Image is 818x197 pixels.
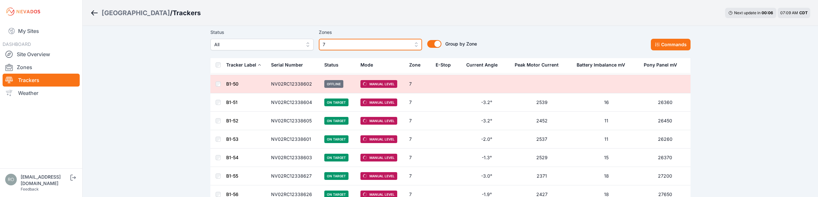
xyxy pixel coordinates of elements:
[405,93,432,112] td: 7
[3,61,80,74] a: Zones
[226,118,238,123] a: B1-52
[762,10,773,16] div: 00 : 06
[360,135,397,143] span: Manual Level
[462,93,511,112] td: -3.2°
[324,62,338,68] div: Status
[511,149,573,167] td: 2529
[324,117,348,125] span: On Target
[799,10,808,15] span: CDT
[515,62,559,68] div: Peak Motor Current
[511,130,573,149] td: 2537
[267,75,320,93] td: NV02RC12338602
[462,130,511,149] td: -2.0°
[462,112,511,130] td: -3.2°
[409,62,420,68] div: Zone
[3,74,80,87] a: Trackers
[573,167,640,185] td: 18
[515,57,564,73] button: Peak Motor Current
[324,135,348,143] span: On Target
[5,6,41,17] img: Nevados
[734,10,761,15] span: Next update in
[324,154,348,161] span: On Target
[3,48,80,61] a: Site Overview
[226,192,238,197] a: B1-56
[573,93,640,112] td: 16
[360,57,378,73] button: Mode
[226,173,238,179] a: B1-55
[573,112,640,130] td: 11
[409,57,426,73] button: Zone
[360,98,397,106] span: Manual Level
[210,39,314,50] button: All
[573,130,640,149] td: 11
[3,23,80,39] a: My Sites
[405,112,432,130] td: 7
[324,98,348,106] span: On Target
[319,39,422,50] button: 7
[405,75,432,93] td: 7
[651,39,691,50] button: Commands
[214,41,301,48] span: All
[360,62,373,68] div: Mode
[466,62,498,68] div: Current Angle
[271,57,308,73] button: Serial Number
[226,136,238,142] a: B1-53
[3,41,31,47] span: DASHBOARD
[511,93,573,112] td: 2539
[577,62,625,68] div: Battery Imbalance mV
[267,93,320,112] td: NV02RC12338604
[323,41,409,48] span: 7
[271,62,303,68] div: Serial Number
[573,149,640,167] td: 15
[644,62,677,68] div: Pony Panel mV
[319,28,422,36] label: Zones
[324,172,348,180] span: On Target
[5,174,17,185] img: rono@prim.com
[226,99,237,105] a: B1-51
[466,57,503,73] button: Current Angle
[640,167,690,185] td: 27200
[511,167,573,185] td: 2371
[267,112,320,130] td: NV02RC12338605
[173,8,201,17] h3: Trackers
[226,81,238,87] a: B1-50
[360,117,397,125] span: Manual Level
[360,172,397,180] span: Manual Level
[226,155,238,160] a: B1-54
[3,87,80,99] a: Weather
[267,167,320,185] td: NV02RC12338627
[226,62,256,68] div: Tracker Label
[360,154,397,161] span: Manual Level
[780,10,798,15] span: 07:09 AM
[324,57,344,73] button: Status
[90,5,201,21] nav: Breadcrumb
[21,174,69,187] div: [EMAIL_ADDRESS][DOMAIN_NAME]
[102,8,170,17] a: [GEOGRAPHIC_DATA]
[360,80,397,88] span: Manual Level
[267,149,320,167] td: NV02RC12338603
[640,93,690,112] td: 26360
[462,167,511,185] td: -3.0°
[462,149,511,167] td: -1.3°
[445,41,477,47] span: Group by Zone
[405,167,432,185] td: 7
[210,28,314,36] label: Status
[436,62,451,68] div: E-Stop
[324,80,343,88] span: Offline
[267,130,320,149] td: NV02RC12338601
[640,149,690,167] td: 26370
[170,8,173,17] span: /
[226,57,261,73] button: Tracker Label
[511,112,573,130] td: 2452
[405,130,432,149] td: 7
[436,57,456,73] button: E-Stop
[640,130,690,149] td: 26260
[405,149,432,167] td: 7
[644,57,682,73] button: Pony Panel mV
[577,57,630,73] button: Battery Imbalance mV
[640,112,690,130] td: 26450
[21,187,39,192] a: Feedback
